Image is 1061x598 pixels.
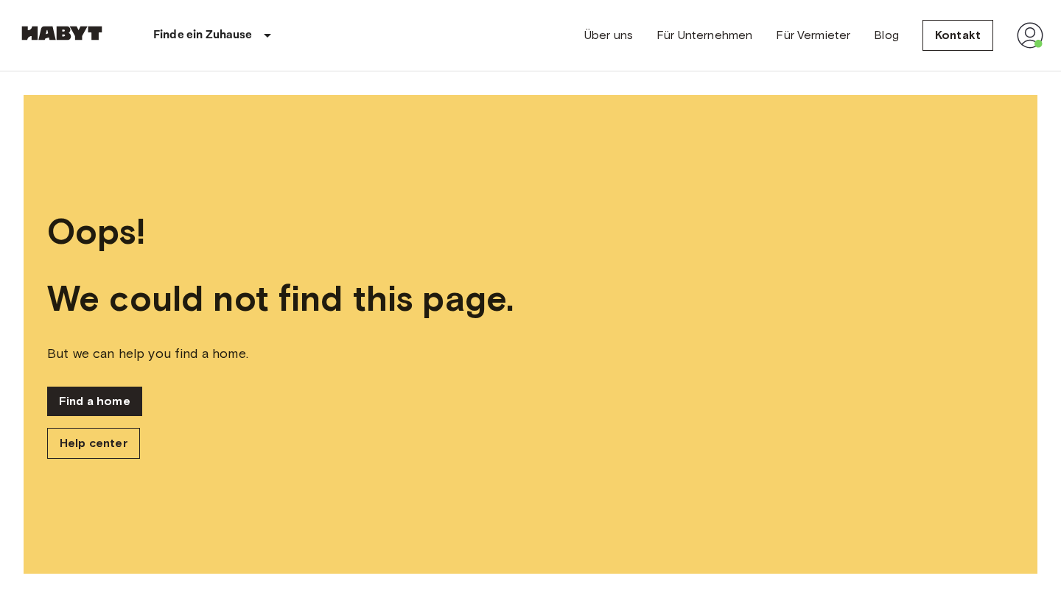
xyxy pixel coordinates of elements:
[874,27,899,44] a: Blog
[47,210,1014,253] span: Oops!
[47,428,140,459] a: Help center
[922,20,993,51] a: Kontakt
[153,27,253,44] p: Finde ein Zuhause
[584,27,633,44] a: Über uns
[656,27,752,44] a: Für Unternehmen
[47,344,1014,363] span: But we can help you find a home.
[47,277,1014,320] span: We could not find this page.
[1017,22,1043,49] img: avatar
[47,387,142,416] a: Find a home
[18,26,106,41] img: Habyt
[776,27,850,44] a: Für Vermieter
